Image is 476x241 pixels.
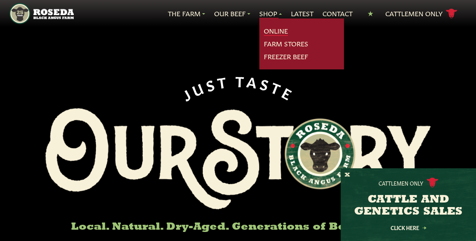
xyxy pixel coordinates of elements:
img: https://roseda.com/wp-content/uploads/2021/05/roseda-25-header.png [9,3,74,24]
span: U [189,78,207,97]
span: A [246,73,260,89]
span: S [259,75,273,92]
a: Latest [291,9,313,18]
a: Click Here [374,225,442,230]
img: cattle-icon.svg [426,178,438,188]
a: Farm Stores [264,39,308,49]
span: E [280,84,297,102]
a: Online [264,26,288,36]
a: Freezer Beef [264,52,308,61]
p: Cattlemen Only [379,179,423,187]
a: The Farm [168,9,205,18]
h3: CATTLE AND GENETICS SALES [350,194,467,218]
span: T [269,78,286,97]
a: Our Beef [214,9,250,18]
img: Roseda Black Aangus Farm [46,108,431,209]
span: S [204,75,218,92]
div: JUST TASTE [178,72,298,102]
a: Cattlemen Only [385,7,458,20]
a: Shop [259,9,282,18]
h6: Local. Natural. Dry-Aged. Generations of Better Beef. [46,221,431,233]
button: X [345,171,350,179]
span: T [216,73,230,89]
a: Contact [322,9,353,18]
span: J [179,84,195,102]
span: T [235,72,247,88]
